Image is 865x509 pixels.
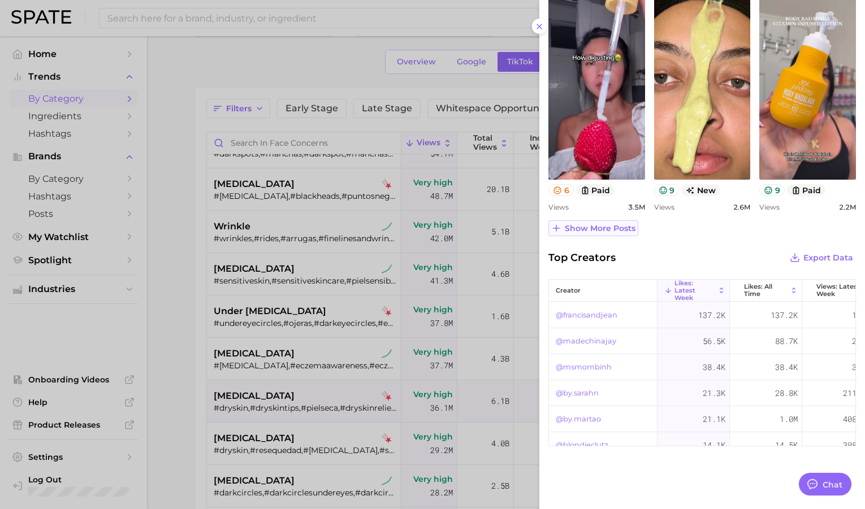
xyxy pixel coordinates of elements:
[556,287,581,294] span: creator
[548,203,569,211] span: Views
[681,184,720,196] span: new
[628,203,645,211] span: 3.5m
[556,308,617,322] a: @francisandjean
[556,334,616,348] a: @madechinajay
[775,360,798,374] span: 38.4k
[839,203,856,211] span: 2.2m
[775,438,798,452] span: 14.5k
[780,412,798,426] span: 1.0m
[576,184,615,196] button: paid
[730,280,802,302] button: Likes: All Time
[548,220,638,236] button: Show more posts
[703,386,725,400] span: 21.3k
[556,360,612,374] a: @msmombinh
[556,412,601,426] a: @by.martao
[775,334,798,348] span: 88.7k
[771,308,798,322] span: 137.2k
[759,203,780,211] span: Views
[733,203,750,211] span: 2.6m
[674,280,715,302] span: Likes: Latest Week
[703,360,725,374] span: 38.4k
[658,280,730,302] button: Likes: Latest Week
[654,203,674,211] span: Views
[787,250,856,266] button: Export Data
[787,184,826,196] button: paid
[703,412,725,426] span: 21.1k
[775,386,798,400] span: 28.8k
[816,283,860,298] span: Views: Latest Week
[556,386,599,400] a: @by.sarahn
[654,184,680,196] button: 9
[565,224,635,233] span: Show more posts
[759,184,785,196] button: 9
[703,334,725,348] span: 56.5k
[803,253,853,263] span: Export Data
[556,438,608,452] a: @blondieclutz
[744,283,788,298] span: Likes: All Time
[548,184,574,196] button: 6
[698,308,725,322] span: 137.2k
[703,438,725,452] span: 14.1k
[548,250,616,266] span: Top Creators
